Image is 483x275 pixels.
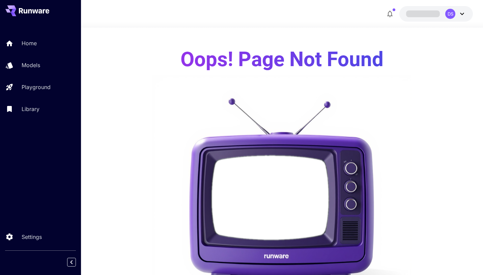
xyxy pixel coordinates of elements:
p: Library [22,105,39,113]
button: DS [399,6,473,22]
p: Settings [22,233,42,241]
p: Playground [22,83,51,91]
h1: Oops! Page Not Found [180,49,383,71]
p: Home [22,39,37,47]
div: DS [445,9,455,19]
p: Models [22,61,40,69]
div: Collapse sidebar [72,256,81,268]
button: Collapse sidebar [67,258,76,267]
